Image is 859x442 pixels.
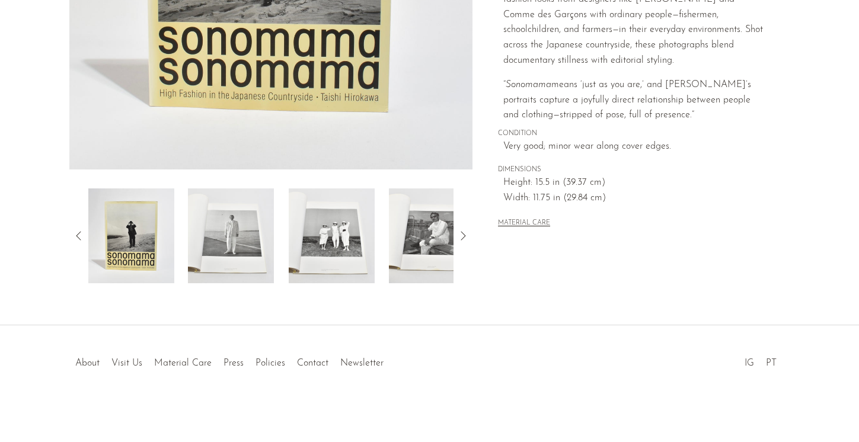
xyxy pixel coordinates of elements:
img: Sonomama Sonomama [389,188,475,283]
em: Sonomama [506,80,551,89]
a: Visit Us [111,358,142,368]
span: DIMENSIONS [498,165,765,175]
button: MATERIAL CARE [498,219,550,228]
span: CONDITION [498,129,765,139]
a: IG [745,358,754,368]
ul: Social Medias [739,349,783,371]
a: Policies [256,358,285,368]
a: Press [223,358,244,368]
img: Sonomama Sonomama [188,188,274,283]
span: Height: 15.5 in (39.37 cm) [503,175,765,191]
img: Sonomama Sonomama [289,188,375,283]
a: Material Care [154,358,212,368]
ul: Quick links [69,349,389,371]
a: Contact [297,358,328,368]
p: “ means ‘just as you are,’ and [PERSON_NAME]’s portraits capture a joyfully direct relationship b... [503,78,765,123]
span: Very good; minor wear along cover edges. [503,139,765,155]
a: About [75,358,100,368]
a: PT [766,358,777,368]
img: Sonomama Sonomama [88,188,174,283]
span: Width: 11.75 in (29.84 cm) [503,191,765,206]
